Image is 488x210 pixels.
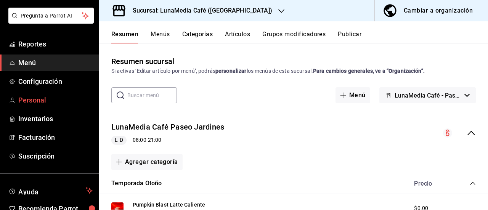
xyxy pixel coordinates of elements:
button: Temporada Otoño [111,179,162,188]
span: Facturación [18,132,93,143]
button: LunaMedia Café - Paseo Jardínes [379,87,476,103]
div: Si activas ‘Editar artículo por menú’, podrás los menús de esta sucursal. [111,67,476,75]
button: Menú [335,87,370,103]
span: Reportes [18,39,93,49]
button: Pregunta a Parrot AI [8,8,94,24]
span: LunaMedia Café - Paseo Jardínes [395,92,461,99]
button: Agregar categoría [111,154,183,170]
span: Configuración [18,76,93,87]
span: Suscripción [18,151,93,161]
button: Pumpkin Blast Latte Caliente [133,201,205,208]
span: Menú [18,58,93,68]
button: Resumen [111,30,138,43]
span: L-D [112,136,126,144]
strong: personalizar [215,68,247,74]
h3: Sucursal: LunaMedia Café ([GEOGRAPHIC_DATA]) [127,6,272,15]
button: LunaMedia Café Paseo Jardines [111,122,224,133]
input: Buscar menú [127,88,177,103]
span: Inventarios [18,114,93,124]
div: navigation tabs [111,30,488,43]
strong: Para cambios generales, ve a “Organización”. [313,68,425,74]
span: Ayuda [18,186,83,195]
div: Cambiar a organización [404,5,473,16]
div: Precio [406,180,455,187]
span: Personal [18,95,93,105]
button: Publicar [338,30,361,43]
span: Pregunta a Parrot AI [21,12,82,20]
button: Categorías [182,30,213,43]
a: Pregunta a Parrot AI [5,17,94,25]
div: 08:00 - 21:00 [111,136,224,145]
button: Grupos modificadores [262,30,326,43]
button: Artículos [225,30,250,43]
button: collapse-category-row [470,180,476,186]
div: collapse-menu-row [99,115,488,151]
button: Menús [151,30,170,43]
div: Resumen sucursal [111,56,174,67]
